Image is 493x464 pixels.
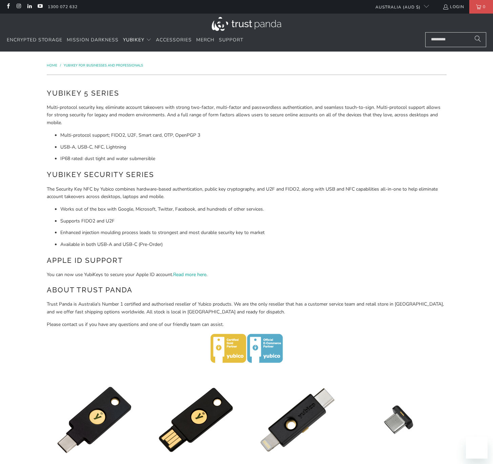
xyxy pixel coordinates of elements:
h2: YubiKey Security Series [47,169,447,180]
a: Read more here [173,271,206,278]
li: Supports FIDO2 and U2F [60,217,447,225]
li: Available in both USB-A and USB-C (Pre-Order) [60,241,447,248]
li: Multi-protocol support; FIDO2, U2F, Smart card, OTP, OpenPGP 3 [60,132,447,139]
a: Mission Darkness [67,32,119,48]
p: Trust Panda is Australia's Number 1 certified and authorised reseller of Yubico products. We are ... [47,301,447,316]
h2: YubiKey 5 Series [47,88,447,99]
p: You can now use YubiKeys to secure your Apple ID account. . [47,271,447,278]
nav: Translation missing: en.navigation.header.main_nav [7,32,243,48]
li: IP68 rated: dust tight and water submersible [60,155,447,162]
a: Encrypted Storage [7,32,62,48]
img: Trust Panda Australia [212,17,281,31]
p: The Security Key NFC by Yubico combines hardware-based authentication, public key cryptography, a... [47,186,447,201]
span: / [60,63,61,68]
li: Enhanced injection moulding process leads to strongest and most durable security key to market [60,229,447,236]
button: Search [469,32,486,47]
li: Works out of the box with Google, Microsoft, Twitter, Facebook, and hundreds of other services. [60,206,447,213]
h2: About Trust Panda [47,285,447,295]
span: YubiKey [123,37,144,43]
iframe: Button to launch messaging window [466,437,488,459]
span: Home [47,63,57,68]
summary: YubiKey [123,32,151,48]
a: Accessories [156,32,192,48]
span: Support [219,37,243,43]
p: Multi-protocol security key, eliminate account takeovers with strong two-factor, multi-factor and... [47,104,447,127]
a: Support [219,32,243,48]
a: YubiKey for Businesses and Professionals [64,63,143,68]
a: Trust Panda Australia on Facebook [5,4,11,9]
a: 1300 072 632 [48,3,78,11]
span: Merch [196,37,214,43]
input: Search... [425,32,486,47]
a: Merch [196,32,214,48]
li: USB-A, USB-C, NFC, Lightning [60,143,447,151]
span: Accessories [156,37,192,43]
a: Trust Panda Australia on LinkedIn [26,4,32,9]
a: Trust Panda Australia on YouTube [37,4,43,9]
span: Mission Darkness [67,37,119,43]
a: Home [47,63,58,68]
h2: Apple ID Support [47,255,447,266]
span: Encrypted Storage [7,37,62,43]
p: Please contact us if you have any questions and one of our friendly team can assist. [47,321,447,328]
a: Trust Panda Australia on Instagram [16,4,21,9]
a: Login [443,3,464,11]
